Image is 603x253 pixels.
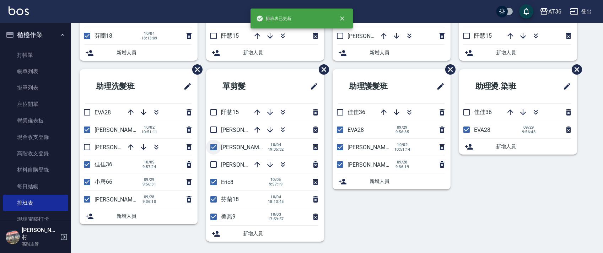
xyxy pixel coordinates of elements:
[187,59,204,80] span: 刪除班表
[141,199,157,204] span: 9:36:10
[440,59,457,80] span: 刪除班表
[268,177,284,182] span: 10/05
[268,182,284,187] span: 9:57:19
[3,211,68,227] a: 現場電腦打卡
[348,126,364,133] span: EVA28
[3,145,68,162] a: 高階收支登錄
[521,130,537,134] span: 9:56:43
[3,129,68,145] a: 現金收支登錄
[348,33,397,39] span: [PERSON_NAME]11
[333,173,451,189] div: 新增人員
[432,78,445,95] span: 修改班表的標題
[566,59,583,80] span: 刪除班表
[3,195,68,211] a: 排班表
[496,49,571,56] span: 新增人員
[117,212,192,220] span: 新增人員
[496,143,571,150] span: 新增人員
[459,139,577,155] div: 新增人員
[206,45,324,61] div: 新增人員
[85,74,162,99] h2: 助理洗髮班
[141,182,157,187] span: 9:56:31
[141,160,157,165] span: 10/05
[559,78,571,95] span: 修改班表的標題
[474,109,492,115] span: 佳佳36
[268,212,284,217] span: 10/03
[459,45,577,61] div: 新增人員
[348,144,397,151] span: [PERSON_NAME]56
[9,6,29,15] img: Logo
[179,78,192,95] span: 修改班表的標題
[221,109,239,115] span: 阡慧15
[141,125,157,130] span: 10/02
[3,162,68,178] a: 材料自購登錄
[22,227,58,241] h5: [PERSON_NAME]村
[338,74,415,99] h2: 助理護髮班
[221,144,267,151] span: [PERSON_NAME]6
[519,4,533,18] button: save
[465,74,543,99] h2: 助理燙.染班
[141,31,157,36] span: 10/04
[521,125,537,130] span: 09/29
[268,142,284,147] span: 10/04
[3,47,68,63] a: 打帳單
[268,195,284,199] span: 10/04
[6,230,20,244] img: Person
[394,147,410,152] span: 10:51:14
[22,241,58,247] p: 高階主管
[394,160,410,165] span: 09/28
[80,45,198,61] div: 新增人員
[117,49,192,56] span: 新增人員
[474,32,492,39] span: 阡慧15
[3,113,68,129] a: 營業儀表板
[334,11,350,26] button: close
[268,147,284,152] span: 19:35:32
[394,142,410,147] span: 10/02
[268,217,284,221] span: 17:59:57
[95,126,144,133] span: [PERSON_NAME]56
[537,4,564,19] button: AT36
[80,208,198,224] div: 新增人員
[370,178,445,185] span: 新增人員
[95,178,112,185] span: 小唐66
[95,161,112,168] span: 佳佳36
[394,165,410,169] span: 9:36:19
[394,125,410,130] span: 09/29
[141,130,157,134] span: 10:51:11
[3,178,68,195] a: 每日結帳
[243,49,318,56] span: 新增人員
[394,130,410,134] span: 9:56:35
[212,74,281,99] h2: 單剪髮
[141,36,157,41] span: 18:13:09
[243,230,318,237] span: 新增人員
[221,161,270,168] span: [PERSON_NAME]16
[221,32,239,39] span: 阡慧15
[221,213,236,220] span: 美燕9
[256,15,292,22] span: 排班表已更新
[370,49,445,56] span: 新增人員
[567,5,594,18] button: 登出
[141,165,157,169] span: 9:57:24
[221,196,239,203] span: 芬蘭18
[313,59,330,80] span: 刪除班表
[95,109,111,116] span: EVA28
[3,63,68,80] a: 帳單列表
[306,78,318,95] span: 修改班表的標題
[3,96,68,112] a: 座位開單
[221,179,233,185] span: Eric8
[348,161,397,168] span: [PERSON_NAME]58
[95,144,144,151] span: [PERSON_NAME]55
[548,7,561,16] div: AT36
[3,80,68,96] a: 掛單列表
[221,126,270,133] span: [PERSON_NAME]11
[348,109,365,115] span: 佳佳36
[141,177,157,182] span: 09/29
[333,45,451,61] div: 新增人員
[206,226,324,242] div: 新增人員
[95,196,144,203] span: [PERSON_NAME]58
[268,199,284,204] span: 18:13:45
[474,126,490,133] span: EVA28
[95,32,112,39] span: 芬蘭18
[141,195,157,199] span: 09/28
[3,26,68,44] button: 櫃檯作業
